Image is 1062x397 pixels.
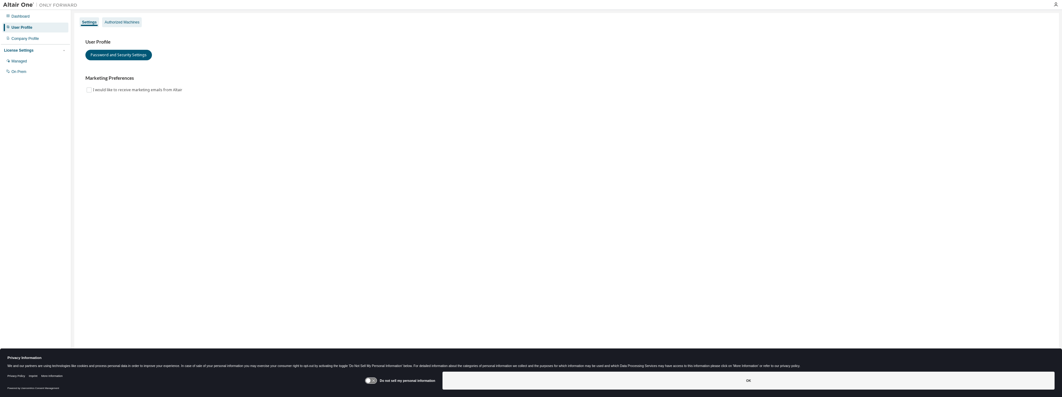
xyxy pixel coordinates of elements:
[11,25,32,30] div: User Profile
[11,36,39,41] div: Company Profile
[105,20,139,25] div: Authorized Machines
[85,75,1048,81] h3: Marketing Preferences
[11,14,30,19] div: Dashboard
[3,2,80,8] img: Altair One
[11,69,26,74] div: On Prem
[82,20,97,25] div: Settings
[11,59,27,64] div: Managed
[4,48,33,53] div: License Settings
[93,86,183,94] label: I would like to receive marketing emails from Altair
[85,50,152,60] button: Password and Security Settings
[85,39,1048,45] h3: User Profile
